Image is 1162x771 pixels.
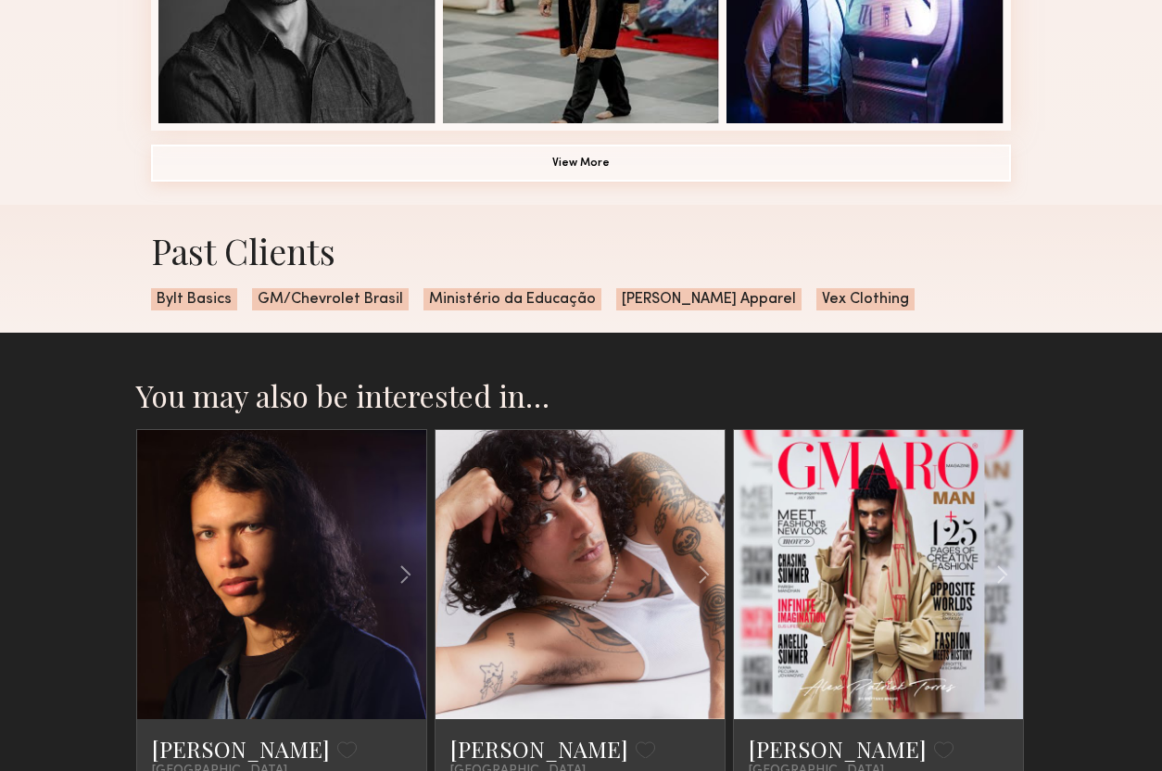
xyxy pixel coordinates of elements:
[151,227,1011,273] div: Past Clients
[151,145,1011,182] button: View More
[151,288,237,310] span: Bylt Basics
[423,288,601,310] span: Ministério da Educação
[136,377,1026,414] h2: You may also be interested in…
[252,288,409,310] span: GM/Chevrolet Brasil
[450,734,628,764] a: [PERSON_NAME]
[616,288,802,310] span: [PERSON_NAME] Apparel
[816,288,915,310] span: Vex Clothing
[152,734,330,764] a: [PERSON_NAME]
[749,734,927,764] a: [PERSON_NAME]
